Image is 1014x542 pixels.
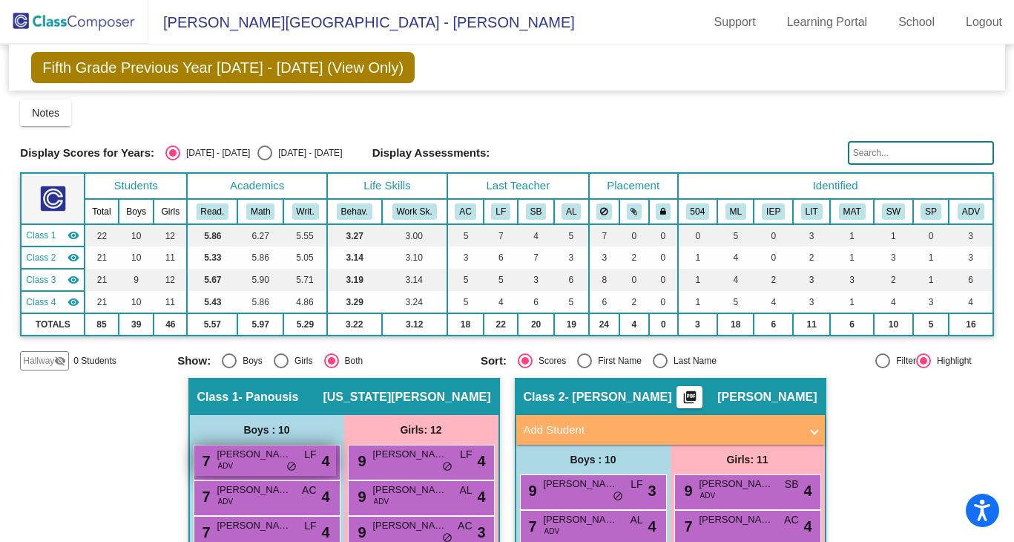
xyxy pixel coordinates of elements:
span: LF [304,447,316,463]
button: Math [246,203,274,220]
button: AL [562,203,581,220]
span: 4 [321,450,329,472]
td: 11 [793,313,830,336]
span: Notes [32,107,59,119]
td: 4 [949,291,992,313]
mat-radio-group: Select an option [481,353,773,368]
span: [PERSON_NAME] [699,512,774,527]
div: Filter [890,354,916,368]
div: Boys [237,354,263,368]
th: Keep with teacher [649,199,678,224]
div: Girls: 12 [344,415,498,445]
mat-panel-title: Add Student [524,422,800,439]
td: 2 [754,269,793,291]
a: Logout [954,10,1014,34]
span: AL [459,483,472,498]
td: 6 [518,291,554,313]
button: MAT [839,203,866,220]
th: Speech RTI [913,199,949,224]
span: [PERSON_NAME] [217,483,292,497]
td: TOTALS [21,313,85,336]
td: 1 [678,246,717,269]
span: 4 [477,450,485,472]
td: 5 [717,224,754,246]
span: 9 [355,524,366,541]
span: - [PERSON_NAME] [565,390,672,405]
span: Display Scores for Years: [20,146,154,160]
div: Girls [289,354,313,368]
span: AL [630,512,642,528]
td: Becca Nordquist - Nordquist [21,269,85,291]
mat-icon: visibility [68,296,79,308]
th: Math Intervention [830,199,874,224]
td: 3 [793,291,830,313]
td: 11 [154,291,187,313]
span: [PERSON_NAME] [217,447,292,462]
button: SW [882,203,905,220]
td: 7 [518,246,554,269]
td: Jenny Hansen - Hansen [21,246,85,269]
button: SB [526,203,547,220]
td: 3.22 [327,313,382,336]
td: 5 [913,313,949,336]
td: 3.19 [327,269,382,291]
td: 5.67 [187,269,237,291]
td: 3 [554,246,589,269]
input: Search... [848,141,994,165]
th: Social Work RtI [874,199,913,224]
span: 9 [355,453,366,469]
th: Annalise Caudill [447,199,484,224]
div: Scores [533,354,566,368]
span: 4 [321,486,329,508]
td: 5 [554,291,589,313]
button: ML [725,203,746,220]
td: 1 [830,291,874,313]
td: 5 [554,224,589,246]
span: 7 [525,518,537,535]
a: School [886,10,946,34]
td: 3 [793,224,830,246]
span: AC [784,512,798,528]
div: Last Name [668,354,717,368]
span: 9 [681,483,693,499]
td: 1 [830,224,874,246]
button: IEP [762,203,785,220]
th: Keep with students [619,199,649,224]
td: 0 [913,224,949,246]
span: Sort: [481,354,507,368]
th: Boys [119,199,154,224]
span: Show: [177,354,211,368]
button: ADV [958,203,984,220]
span: Class 4 [26,296,56,309]
th: Girls [154,199,187,224]
button: Read. [197,203,229,220]
td: 5.86 [237,291,283,313]
td: 2 [619,291,649,313]
td: 10 [119,291,154,313]
td: 3 [830,269,874,291]
td: 0 [754,246,793,269]
td: 4 [754,291,793,313]
td: 1 [874,224,913,246]
td: 8 [589,269,619,291]
th: Placement [589,173,678,199]
span: AC [458,518,472,534]
span: 9 [525,483,537,499]
td: 3 [949,224,992,246]
span: Fifth Grade Previous Year [DATE] - [DATE] (View Only) [31,52,415,83]
td: 1 [678,291,717,313]
td: 2 [874,269,913,291]
td: 4 [484,291,518,313]
th: Life Skills [327,173,447,199]
div: Girls: 11 [671,445,825,474]
mat-icon: picture_as_pdf [681,390,699,411]
button: Writ. [292,203,319,220]
button: SP [921,203,941,220]
td: 6 [754,313,793,336]
span: 4 [648,515,656,538]
th: Lauren Fox [484,199,518,224]
td: 5 [484,269,518,291]
span: LF [460,447,472,463]
td: 10 [119,224,154,246]
td: Samantha Gavigan - Gavigan [21,291,85,313]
